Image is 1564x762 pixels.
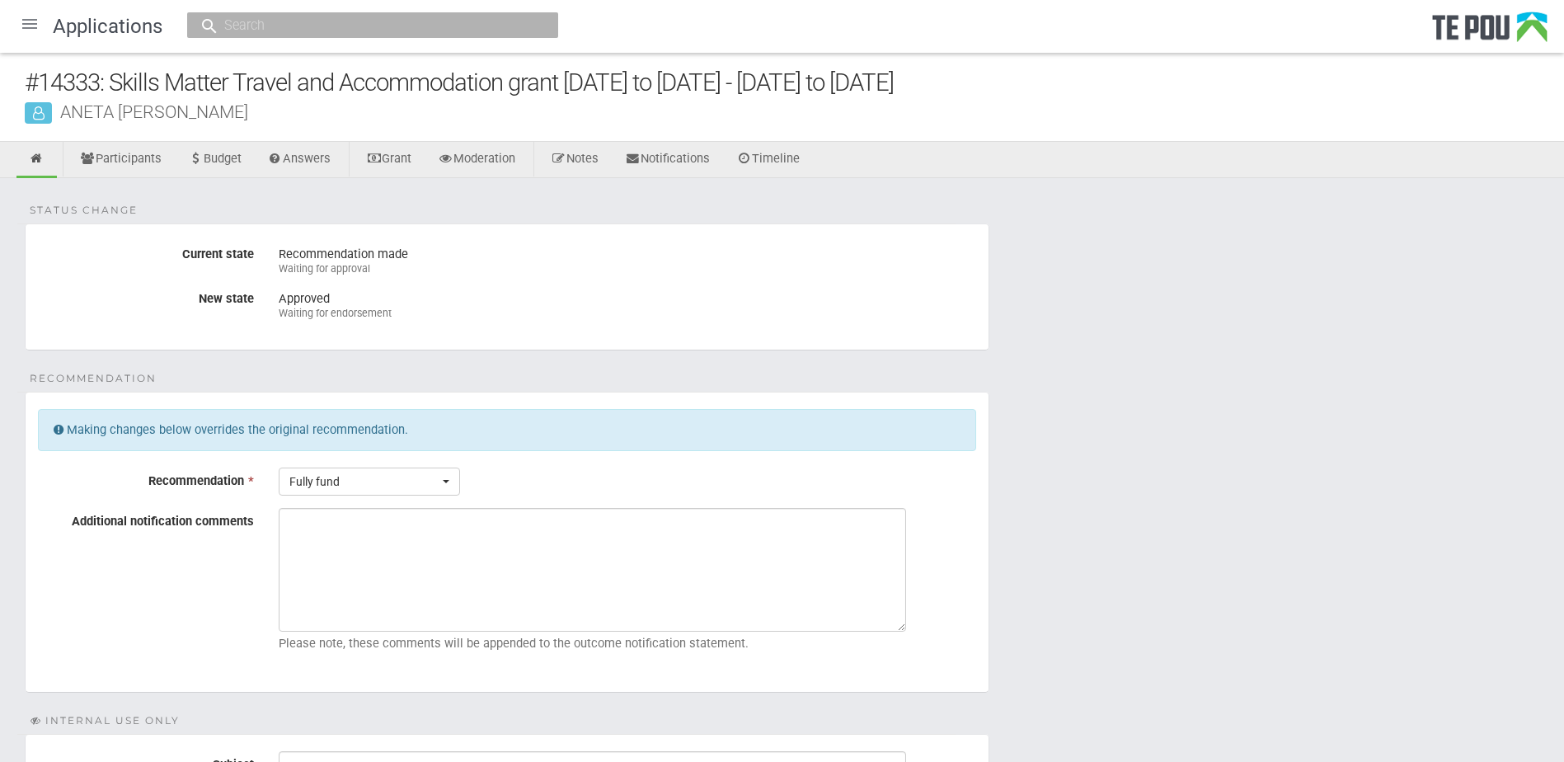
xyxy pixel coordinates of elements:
[26,241,266,261] label: Current state
[256,142,344,178] a: Answers
[25,103,1564,120] div: ANETA [PERSON_NAME]
[279,291,976,322] div: Approved
[279,636,976,651] p: Please note, these comments will be appended to the outcome notification statement.
[219,16,510,34] input: Search
[30,713,180,728] span: Internal use only
[279,306,976,321] div: Waiting for endorsement
[354,142,424,178] a: Grant
[68,142,174,178] a: Participants
[26,285,266,306] label: New state
[176,142,254,178] a: Budget
[279,468,460,496] button: Fully fund
[148,473,244,488] span: Recommendation
[425,142,528,178] a: Moderation
[30,203,138,218] span: Status change
[30,371,157,386] span: Recommendation
[72,514,254,529] span: Additional notification comments
[613,142,722,178] a: Notifications
[279,261,976,276] div: Waiting for approval
[538,142,611,178] a: Notes
[38,409,976,450] div: Making changes below overrides the original recommendation.
[289,473,439,490] span: Fully fund
[724,142,812,178] a: Timeline
[25,65,1564,101] div: #14333: Skills Matter Travel and Accommodation grant [DATE] to [DATE] - [DATE] to [DATE]
[279,247,976,277] div: Recommendation made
